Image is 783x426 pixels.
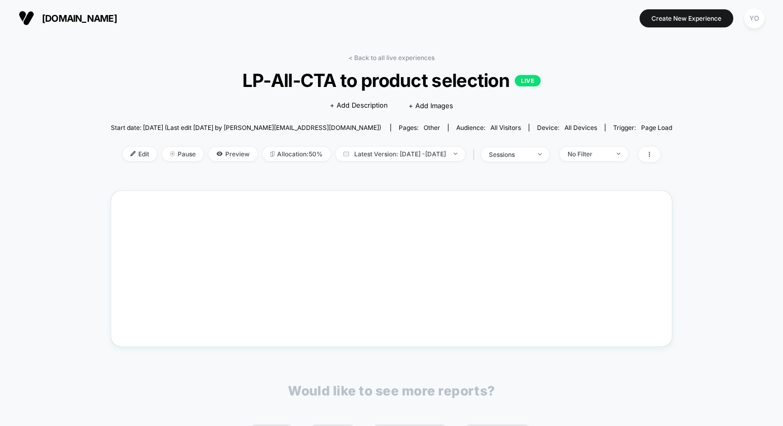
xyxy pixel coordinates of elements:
[343,151,349,156] img: calendar
[617,153,620,155] img: end
[489,151,530,158] div: sessions
[456,124,521,131] div: Audience:
[529,124,605,131] span: Device:
[470,147,481,162] span: |
[111,124,381,131] span: Start date: [DATE] (Last edit [DATE] by [PERSON_NAME][EMAIL_ADDRESS][DOMAIN_NAME])
[288,383,495,399] p: Would like to see more reports?
[538,153,542,155] img: end
[640,9,733,27] button: Create New Experience
[42,13,117,24] span: [DOMAIN_NAME]
[123,147,157,161] span: Edit
[139,69,644,91] span: LP-All-CTA to product selection
[564,124,597,131] span: all devices
[424,124,440,131] span: other
[16,10,120,26] button: [DOMAIN_NAME]
[330,100,388,111] span: + Add Description
[613,124,672,131] div: Trigger:
[19,10,34,26] img: Visually logo
[263,147,330,161] span: Allocation: 50%
[399,124,440,131] div: Pages:
[170,151,175,156] img: end
[568,150,609,158] div: No Filter
[336,147,465,161] span: Latest Version: [DATE] - [DATE]
[209,147,257,161] span: Preview
[515,75,541,86] p: LIVE
[409,101,453,110] span: + Add Images
[744,8,764,28] div: YO
[490,124,521,131] span: All Visitors
[130,151,136,156] img: edit
[454,153,457,155] img: end
[270,151,274,157] img: rebalance
[641,124,672,131] span: Page Load
[162,147,204,161] span: Pause
[741,8,767,29] button: YO
[349,54,434,62] a: < Back to all live experiences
